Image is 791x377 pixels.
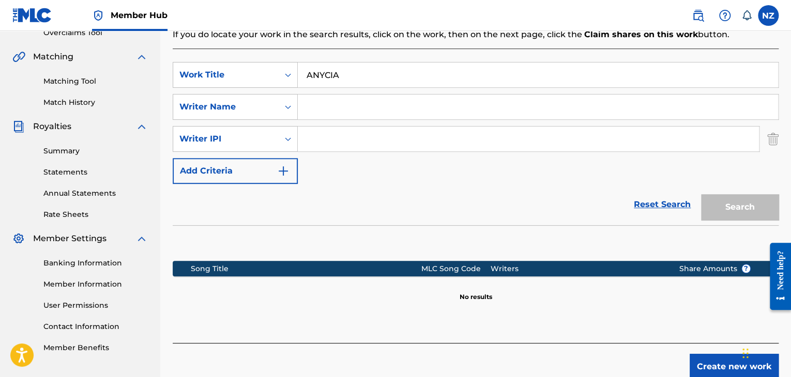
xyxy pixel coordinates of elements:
[135,232,148,245] img: expand
[277,165,290,177] img: 9d2ae6d4665cec9f34b9.svg
[460,280,492,302] p: No results
[758,5,779,26] div: User Menu
[679,263,751,274] span: Share Amounts
[173,62,779,225] form: Search Form
[111,9,168,21] span: Member Hub
[43,279,148,290] a: Member Information
[179,101,272,113] div: Writer Name
[742,264,750,273] span: ?
[33,232,107,245] span: Member Settings
[179,69,272,81] div: Work Title
[767,126,779,152] img: Delete Criterion
[135,120,148,133] img: expand
[714,5,735,26] div: Help
[692,9,704,22] img: search
[92,9,104,22] img: Top Rightsholder
[43,258,148,269] a: Banking Information
[43,76,148,87] a: Matching Tool
[688,5,708,26] a: Public Search
[43,146,148,156] a: Summary
[762,235,791,318] iframe: Resource Center
[43,342,148,353] a: Member Benefits
[135,51,148,63] img: expand
[12,51,25,63] img: Matching
[741,10,752,21] div: Notifications
[12,8,52,23] img: MLC Logo
[12,120,25,133] img: Royalties
[739,327,791,377] iframe: Chat Widget
[43,321,148,332] a: Contact Information
[491,263,663,274] div: Writers
[33,120,71,133] span: Royalties
[173,158,298,184] button: Add Criteria
[43,300,148,311] a: User Permissions
[43,97,148,108] a: Match History
[43,209,148,220] a: Rate Sheets
[584,29,698,39] strong: Claim shares on this work
[173,28,779,41] p: If you do locate your work in the search results, click on the work, then on the next page, click...
[742,338,749,369] div: Trascina
[739,327,791,377] div: Widget chat
[43,27,148,38] a: Overclaims Tool
[12,232,25,245] img: Member Settings
[191,263,421,274] div: Song Title
[179,133,272,145] div: Writer IPI
[33,51,73,63] span: Matching
[43,188,148,199] a: Annual Statements
[719,9,731,22] img: help
[421,263,491,274] div: MLC Song Code
[629,193,696,216] a: Reset Search
[43,167,148,178] a: Statements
